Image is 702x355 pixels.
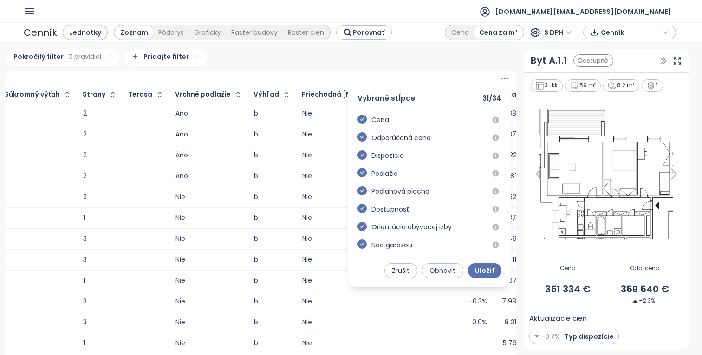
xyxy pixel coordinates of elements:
[175,194,242,200] div: Nie
[83,173,117,179] div: 2
[603,79,640,92] div: 8.2 m²
[175,257,242,263] div: Nie
[83,91,105,97] div: Strany
[175,319,242,325] div: Nie
[357,222,367,231] span: check-circle
[254,298,291,304] div: b
[534,331,539,342] img: Decrease
[302,257,413,263] div: Nie
[5,91,60,97] div: Súkromný výťah
[357,115,367,124] span: check-circle
[64,26,106,39] div: Jednotky
[83,257,117,263] div: 3
[502,194,528,200] div: 7 620 €
[83,236,117,242] div: 3
[544,26,572,39] span: S DPH
[254,319,291,325] div: b
[502,110,528,116] div: 6 886 €
[83,298,117,304] div: 3
[357,132,367,142] span: check-circle
[336,25,392,40] button: Porovnať
[632,297,655,305] span: +2.3%
[254,110,291,116] div: b
[254,194,291,200] div: b
[302,278,413,284] div: Nie
[83,110,117,116] div: 2
[175,173,242,179] div: Áno
[128,91,152,97] div: Terasa
[503,215,528,221] div: 5 376 €
[495,0,671,23] span: [DOMAIN_NAME][EMAIL_ADDRESS][DOMAIN_NAME]
[175,91,231,97] div: Vrchné podlažie
[469,298,487,304] div: -0.3%
[6,49,120,66] div: Pokročilý filter
[371,115,389,125] span: Cena
[24,24,57,41] div: Cenník
[632,298,638,304] img: Decrease
[531,53,567,68] a: Byt A.1.1
[283,26,329,39] div: Raster cien
[253,91,279,97] div: Výhľad
[502,298,528,304] div: 7 989 €
[429,265,456,276] span: Obnoviť
[124,49,208,66] div: Pridajte filter
[302,319,413,325] div: Nie
[371,240,412,250] span: Nad garážou
[384,263,417,278] button: Zrušiť
[175,152,242,158] div: Áno
[371,222,452,232] span: Orientácia obývacej izby
[502,236,528,242] div: 7 493 €
[175,215,242,221] div: Nie
[302,340,413,346] div: Nie
[254,152,291,158] div: b
[189,26,226,39] div: Graficky
[302,110,413,116] div: Nie
[175,110,242,116] div: Áno
[302,152,413,158] div: Nie
[254,278,291,284] div: b
[541,331,560,342] span: -0.7%
[529,264,606,273] span: Cena
[302,173,413,179] div: Nie
[175,131,242,137] div: Áno
[83,152,117,158] div: 2
[302,298,413,304] div: Nie
[302,91,402,97] div: Priechodná [MEDICAL_DATA]
[505,319,528,325] div: 8 317 €
[254,131,291,137] div: b
[254,340,291,346] div: b
[83,278,117,284] div: 1
[371,168,398,179] span: Podlažie
[353,27,384,38] span: Porovnať
[302,194,413,200] div: Nie
[502,131,528,137] div: 6 370 €
[573,54,613,67] div: Dostupné
[83,319,117,325] div: 3
[254,257,291,263] div: b
[468,263,501,278] button: Uložiť
[475,265,494,276] span: Uložiť
[529,313,587,324] span: Aktualizácie cien
[642,79,663,92] div: 1
[371,186,429,196] span: Podlahová plocha
[371,150,404,161] span: Dispozícia
[83,194,117,200] div: 3
[348,94,511,115] div: Vybrané stĺpce
[175,236,242,242] div: Nie
[446,26,474,39] div: Cena
[371,133,431,143] span: Odporúčaná cena
[226,26,283,39] div: Raster budovy
[357,186,367,195] span: check-circle
[254,173,291,179] div: b
[175,298,242,304] div: Nie
[83,340,117,346] div: 1
[357,239,367,249] span: check-circle
[83,131,117,137] div: 2
[588,26,671,39] div: button
[302,236,413,242] div: Nie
